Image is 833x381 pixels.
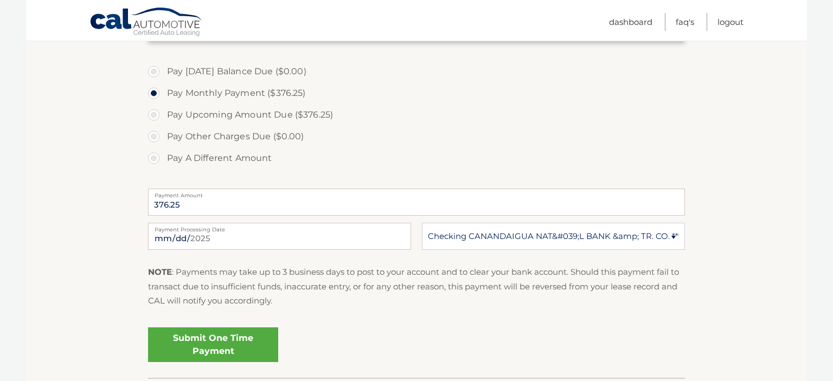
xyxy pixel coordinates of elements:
[148,147,685,169] label: Pay A Different Amount
[148,223,411,231] label: Payment Processing Date
[148,82,685,104] label: Pay Monthly Payment ($376.25)
[148,104,685,126] label: Pay Upcoming Amount Due ($376.25)
[148,223,411,250] input: Payment Date
[609,13,652,31] a: Dashboard
[676,13,694,31] a: FAQ's
[148,265,685,308] p: : Payments may take up to 3 business days to post to your account and to clear your bank account....
[148,189,685,216] input: Payment Amount
[148,327,278,362] a: Submit One Time Payment
[148,126,685,147] label: Pay Other Charges Due ($0.00)
[148,61,685,82] label: Pay [DATE] Balance Due ($0.00)
[717,13,744,31] a: Logout
[148,189,685,197] label: Payment Amount
[148,267,172,277] strong: NOTE
[89,7,203,38] a: Cal Automotive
